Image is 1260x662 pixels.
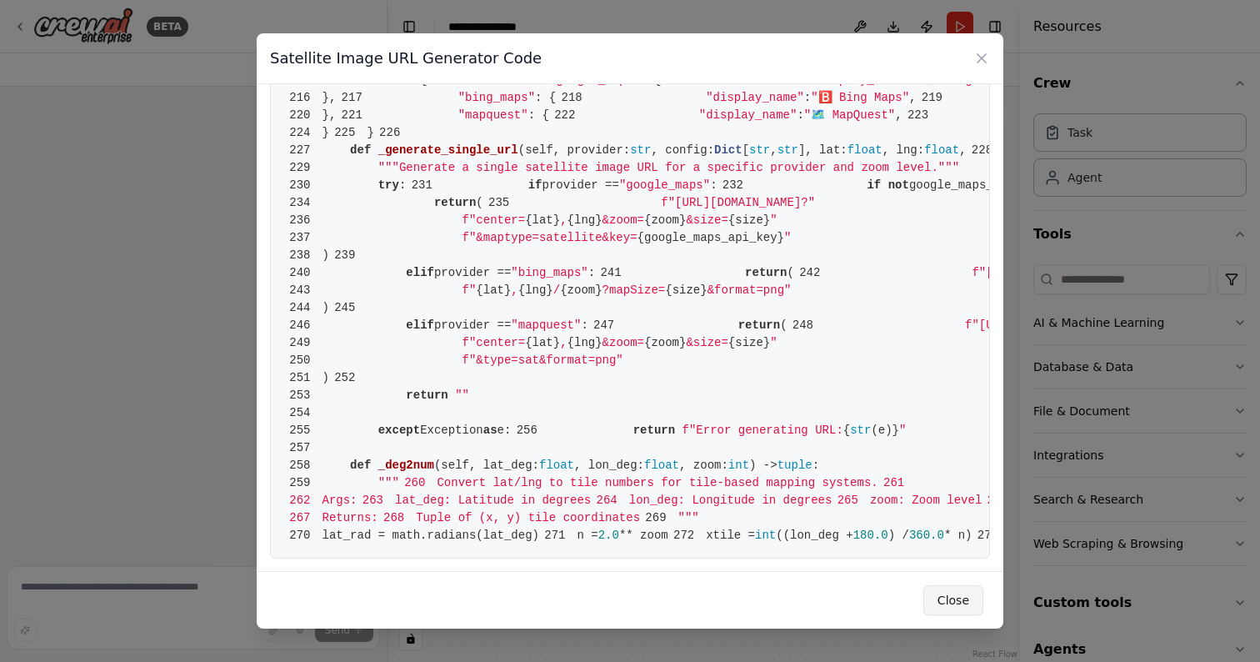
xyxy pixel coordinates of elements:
span: : { [535,91,556,104]
span: " [770,213,777,227]
span: } [329,126,374,139]
span: ], lat: [798,143,847,157]
span: f"&type=sat&format=png" [462,354,623,367]
span: 271 [539,527,577,544]
span: 260 [399,474,437,492]
span: str [630,143,651,157]
span: {size} [728,336,770,349]
span: , zoom: [679,459,728,472]
span: str [850,424,871,437]
span: lon_deg: Longitude in degrees [591,494,832,507]
span: } [284,126,329,139]
span: 254 [284,404,322,422]
span: 253 [284,387,322,404]
span: : [588,266,595,279]
span: &zoom= [602,336,644,349]
span: {size} [665,283,707,297]
span: 180.0 [853,529,888,542]
span: 226 [374,124,412,142]
span: Convert lat/lng to tile numbers for tile-based mapping systems. [399,476,878,489]
span: 222 [549,107,587,124]
span: f"Error generating URL: [682,424,843,437]
span: 218 [556,89,594,107]
span: ?mapSize= [602,283,666,297]
span: 220 [284,107,322,124]
span: ) [284,301,329,314]
span: { [420,73,427,87]
span: 256 [511,422,549,439]
span: " [784,231,791,244]
span: {google_maps_api_key} [637,231,784,244]
span: ) / [888,529,909,542]
span: self, lat_deg: [441,459,539,472]
span: Tuple of (x, y) tile coordinates [378,511,640,524]
span: def [350,143,371,157]
span: 225 [329,124,367,142]
span: {lat} [476,283,511,297]
span: if [867,178,881,192]
span: 240 [284,264,322,282]
span: 264 [591,492,629,509]
span: ) [284,248,329,262]
span: return [406,389,447,402]
span: , [909,91,916,104]
span: 248 [787,317,826,334]
span: lat_rad = math.radians(lat_deg) [284,529,539,542]
span: if [528,178,542,192]
span: , lng: [882,143,924,157]
span: f" [462,283,477,297]
span: float [644,459,679,472]
span: 244 [284,299,322,317]
span: 2.0 [598,529,619,542]
h3: Satellite Image URL Generator Code [270,47,542,70]
span: , [895,108,902,122]
span: "google_maps" [549,73,640,87]
span: int [728,459,749,472]
span: 251 [284,369,322,387]
span: provider == [434,266,511,279]
span: float [539,459,574,472]
span: str [749,143,770,157]
span: : [804,91,811,104]
span: {zoom} [560,283,602,297]
span: " [899,424,906,437]
span: {zoom} [644,336,686,349]
span: 241 [595,264,633,282]
span: f"[URL][DOMAIN_NAME]" [972,266,1118,279]
span: , [560,213,567,227]
span: Exception [420,424,483,437]
span: 230 [284,177,322,194]
span: 360.0 [909,529,944,542]
span: 267 [284,509,322,527]
span: not [888,178,909,192]
span: try [378,178,399,192]
span: ( [518,143,525,157]
span: [ [742,143,749,157]
span: _generate_single_url [378,143,518,157]
span: 270 [284,527,322,544]
span: int [755,529,776,542]
span: "🗺️ MapQuest" [804,108,895,122]
span: "" [455,389,469,402]
span: 263 [357,492,396,509]
span: zoom: Zoom level [832,494,982,507]
span: "google_maps" [619,178,710,192]
span: 272 [668,527,707,544]
span: 219 [916,89,954,107]
span: 273 [972,527,1011,544]
span: 235 [483,194,522,212]
span: provider == [542,178,618,192]
span: 229 [284,159,322,177]
span: 231 [406,177,444,194]
span: elif [406,266,434,279]
span: {lat} [525,213,560,227]
span: 257 [284,439,322,457]
span: 227 [284,142,322,159]
span: float [847,143,882,157]
span: ( [434,459,441,472]
span: return [633,424,675,437]
span: ( [476,196,482,209]
span: 255 [284,422,322,439]
span: &size= [686,213,727,227]
span: e: [497,424,512,437]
